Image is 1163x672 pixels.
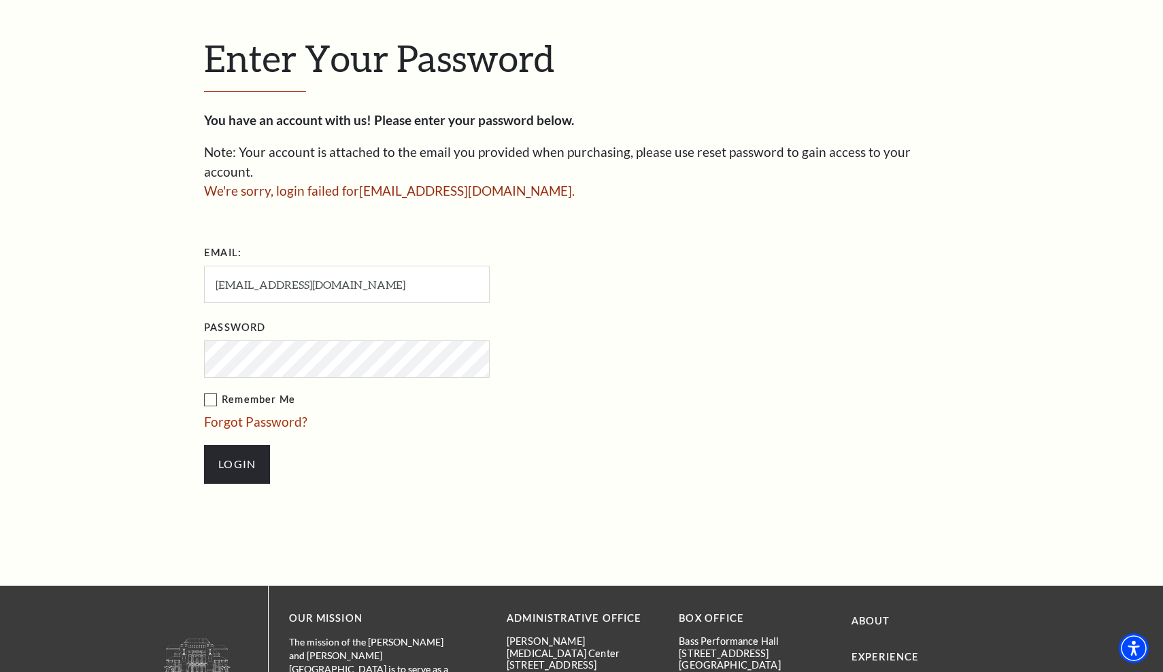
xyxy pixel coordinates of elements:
label: Email: [204,245,241,262]
a: Experience [852,651,920,662]
a: Forgot Password? [204,414,307,429]
a: About [852,615,890,626]
label: Remember Me [204,391,626,408]
label: Password [204,319,265,336]
p: [PERSON_NAME][MEDICAL_DATA] Center [507,635,658,659]
div: Accessibility Menu [1119,633,1149,663]
span: We're sorry, login failed for [EMAIL_ADDRESS][DOMAIN_NAME] . [204,183,575,198]
input: Required [204,266,490,303]
p: Administrative Office [507,610,658,627]
strong: You have an account with us! [204,112,371,128]
span: Enter Your Password [204,36,554,79]
p: OUR MISSION [289,610,459,627]
p: BOX OFFICE [679,610,830,627]
input: Submit button [204,445,270,483]
p: [STREET_ADDRESS] [679,648,830,659]
p: [STREET_ADDRESS] [507,659,658,671]
p: Bass Performance Hall [679,635,830,647]
strong: Please enter your password below. [374,112,574,128]
p: Note: Your account is attached to the email you provided when purchasing, please use reset passwo... [204,143,959,181]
